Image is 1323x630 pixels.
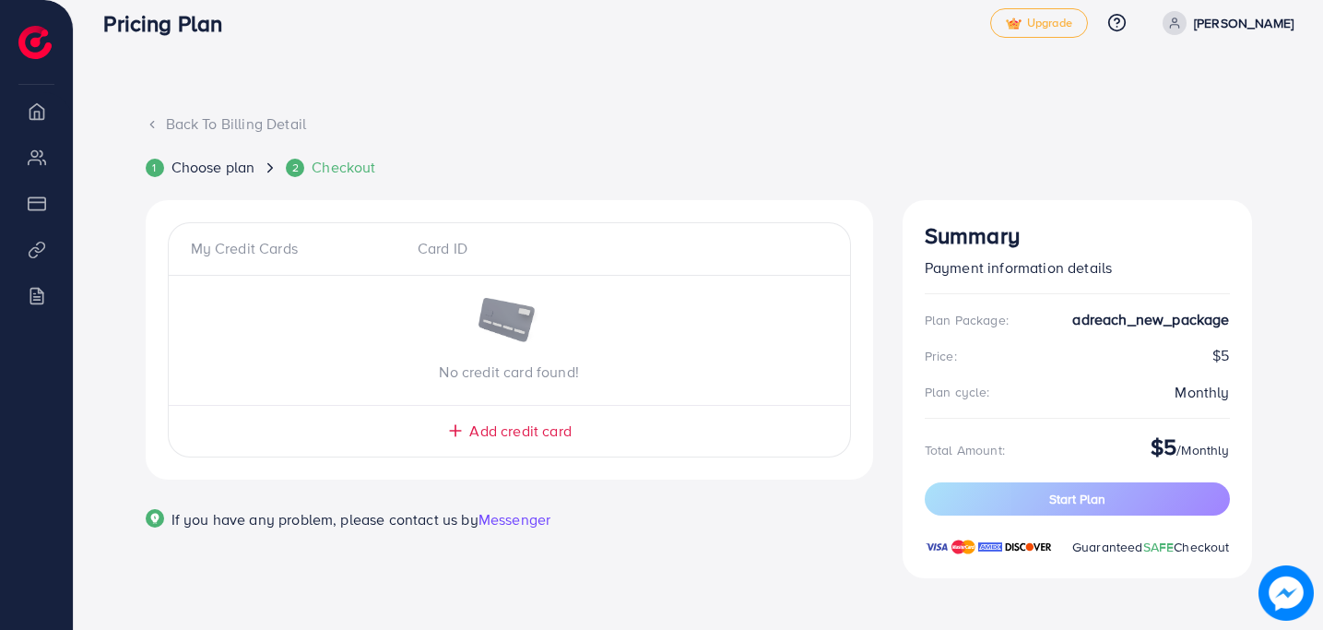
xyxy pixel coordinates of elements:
[925,256,1230,279] p: Payment information details
[146,509,164,528] img: Popup guide
[1194,12,1293,34] p: [PERSON_NAME]
[1151,434,1230,468] div: /
[477,298,541,346] img: image
[1175,382,1229,403] div: Monthly
[403,238,615,259] div: Card ID
[1151,434,1176,460] h3: $5
[1006,18,1022,30] img: tick
[925,222,1230,249] h3: Summary
[18,26,52,59] img: logo
[171,509,478,529] span: If you have any problem, please contact us by
[925,347,957,365] div: Price:
[925,345,1230,366] div: $5
[925,482,1230,516] button: Start Plan
[925,383,990,401] div: Plan cycle:
[1049,490,1105,508] span: Start Plan
[478,509,550,529] span: Messenger
[1181,441,1229,459] span: Monthly
[990,8,1088,38] a: tickUpgrade
[286,159,304,177] div: 2
[1155,11,1293,35] a: [PERSON_NAME]
[1005,538,1052,556] img: brand
[925,441,1005,459] div: Total Amount:
[146,159,164,177] div: 1
[978,538,1002,556] img: brand
[103,10,237,37] h3: Pricing Plan
[925,538,949,556] img: brand
[951,538,975,556] img: brand
[1258,565,1314,621] img: image
[191,238,403,259] div: My Credit Cards
[169,361,850,383] p: No credit card found!
[171,157,255,178] span: Choose plan
[1006,17,1072,30] span: Upgrade
[312,157,375,178] span: Checkout
[146,113,1252,135] div: Back To Billing Detail
[1143,538,1175,556] span: SAFE
[469,421,571,442] span: Add credit card
[1072,309,1229,330] strong: adreach_new_package
[925,311,1009,329] div: Plan Package:
[1072,538,1230,556] span: Guaranteed Checkout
